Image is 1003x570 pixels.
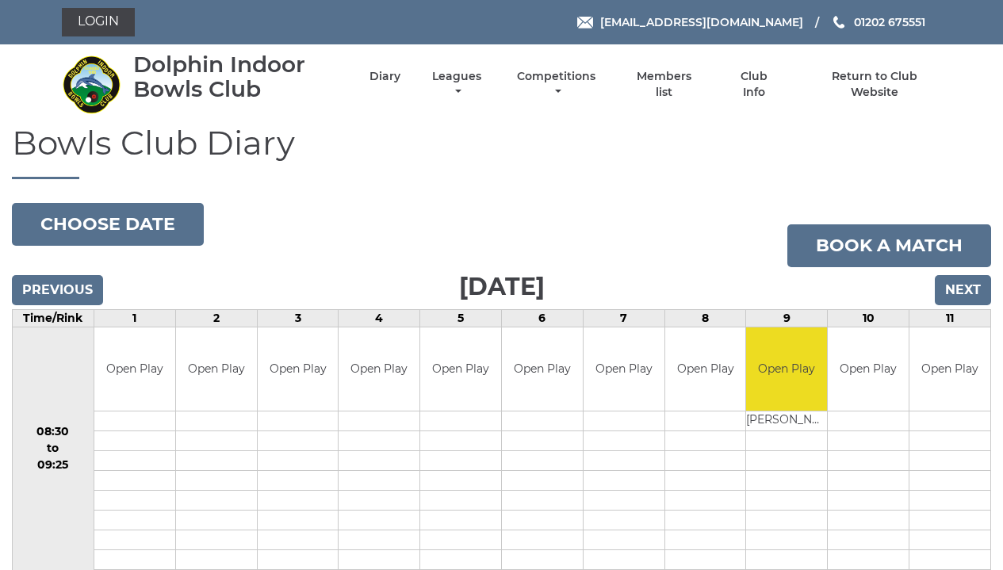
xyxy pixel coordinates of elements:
a: Return to Club Website [807,69,941,100]
a: Competitions [514,69,600,100]
img: Dolphin Indoor Bowls Club [62,55,121,114]
img: Email [577,17,593,29]
td: 10 [828,310,909,327]
td: Open Play [339,327,419,411]
td: Open Play [828,327,909,411]
td: 6 [502,310,584,327]
input: Previous [12,275,103,305]
h1: Bowls Club Diary [12,124,991,179]
a: Leagues [428,69,485,100]
td: 3 [257,310,339,327]
img: Phone us [833,16,844,29]
td: Open Play [909,327,990,411]
td: Open Play [94,327,175,411]
td: 8 [664,310,746,327]
td: Open Play [502,327,583,411]
td: 2 [175,310,257,327]
td: 5 [420,310,502,327]
span: [EMAIL_ADDRESS][DOMAIN_NAME] [600,15,803,29]
td: Open Play [746,327,827,411]
a: Email [EMAIL_ADDRESS][DOMAIN_NAME] [577,13,803,31]
a: Diary [369,69,400,84]
span: 01202 675551 [854,15,925,29]
div: Dolphin Indoor Bowls Club [133,52,342,101]
a: Members list [627,69,700,100]
td: 7 [583,310,664,327]
a: Phone us 01202 675551 [831,13,925,31]
td: Open Play [258,327,339,411]
td: Open Play [665,327,746,411]
td: Open Play [420,327,501,411]
button: Choose date [12,203,204,246]
a: Club Info [729,69,780,100]
td: 11 [909,310,991,327]
a: Login [62,8,135,36]
td: Open Play [176,327,257,411]
a: Book a match [787,224,991,267]
input: Next [935,275,991,305]
td: 1 [94,310,175,327]
td: Open Play [584,327,664,411]
td: Time/Rink [13,310,94,327]
td: [PERSON_NAME] [746,411,827,430]
td: 9 [746,310,828,327]
td: 4 [339,310,420,327]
